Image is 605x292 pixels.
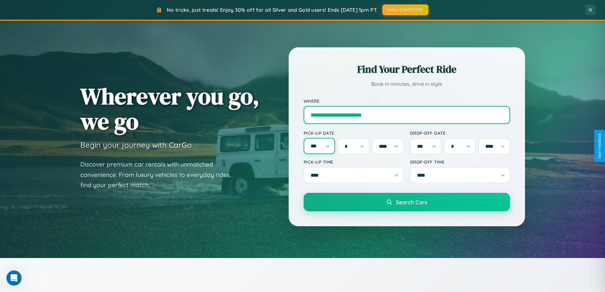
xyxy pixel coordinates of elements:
[597,133,602,159] div: Give Feedback
[382,4,428,15] button: HALLOWEEN30
[410,159,510,165] label: Drop-off Time
[304,159,404,165] label: Pick-up Time
[304,130,404,136] label: Pick-up Date
[80,140,192,150] h3: Begin your journey with CarGo
[167,7,378,13] span: No tricks, just treats! Enjoy 30% off for all Silver and Gold users! Ends [DATE] 1pm PT.
[6,270,22,286] iframe: Intercom live chat
[304,79,510,89] p: Book in minutes, drive in style
[80,159,239,190] p: Discover premium car rentals with unmatched convenience. From luxury vehicles to everyday rides, ...
[410,130,510,136] label: Drop-off Date
[304,98,510,104] label: Where
[396,199,427,206] span: Search Cars
[80,84,259,134] h1: Wherever you go, we go
[304,62,510,76] h2: Find Your Perfect Ride
[304,193,510,211] button: Search Cars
